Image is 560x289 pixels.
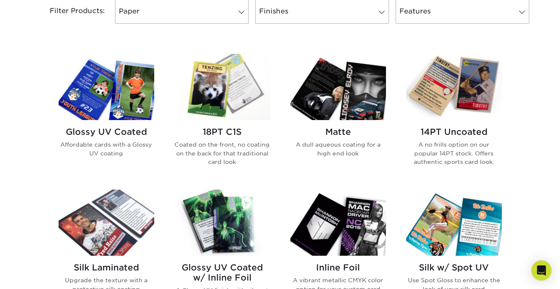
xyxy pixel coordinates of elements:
[174,140,270,166] p: Coated on the front, no coating on the back for that traditional card look
[174,54,270,120] img: 18PT C1S Trading Cards
[531,260,552,281] div: Open Intercom Messenger
[174,127,270,137] h2: 18PT C1S
[290,54,386,120] img: Matte Trading Cards
[59,262,154,273] h2: Silk Laminated
[406,127,502,137] h2: 14PT Uncoated
[406,262,502,273] h2: Silk w/ Spot UV
[174,262,270,283] h2: Glossy UV Coated w/ Inline Foil
[290,140,386,158] p: A dull aqueous coating for a high end look
[290,54,386,179] a: Matte Trading Cards Matte A dull aqueous coating for a high end look
[59,54,154,179] a: Glossy UV Coated Trading Cards Glossy UV Coated Affordable cards with a Glossy UV coating
[59,140,154,158] p: Affordable cards with a Glossy UV coating
[59,127,154,137] h2: Glossy UV Coated
[290,262,386,273] h2: Inline Foil
[174,54,270,179] a: 18PT C1S Trading Cards 18PT C1S Coated on the front, no coating on the back for that traditional ...
[59,190,154,256] img: Silk Laminated Trading Cards
[406,54,502,120] img: 14PT Uncoated Trading Cards
[59,54,154,120] img: Glossy UV Coated Trading Cards
[406,54,502,179] a: 14PT Uncoated Trading Cards 14PT Uncoated A no frills option on our popular 14PT stock. Offers au...
[290,127,386,137] h2: Matte
[174,190,270,256] img: Glossy UV Coated w/ Inline Foil Trading Cards
[406,190,502,256] img: Silk w/ Spot UV Trading Cards
[290,190,386,256] img: Inline Foil Trading Cards
[406,140,502,166] p: A no frills option on our popular 14PT stock. Offers authentic sports card look.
